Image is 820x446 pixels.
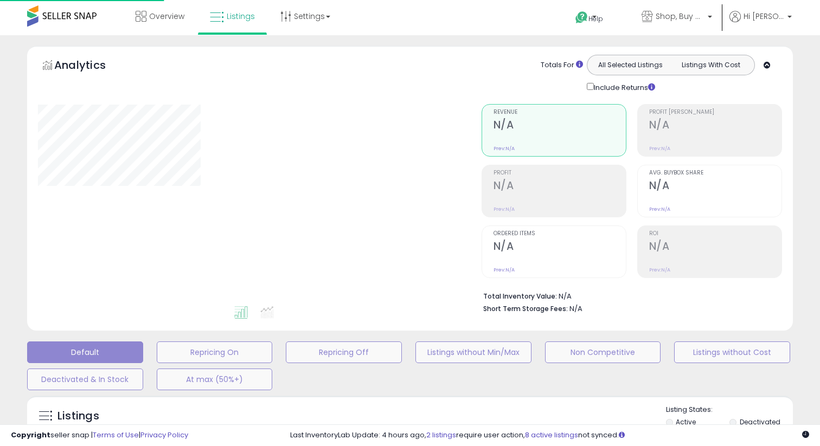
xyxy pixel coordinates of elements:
[483,289,774,302] li: N/A
[567,3,624,35] a: Help
[670,58,751,72] button: Listings With Cost
[11,430,188,441] div: seller snap | |
[54,57,127,75] h5: Analytics
[744,11,784,22] span: Hi [PERSON_NAME]
[483,292,557,301] b: Total Inventory Value:
[649,267,670,273] small: Prev: N/A
[27,341,143,363] button: Default
[494,119,626,133] h2: N/A
[157,341,273,363] button: Repricing On
[649,179,781,194] h2: N/A
[649,240,781,255] h2: N/A
[649,206,670,212] small: Prev: N/A
[494,206,515,212] small: Prev: N/A
[649,231,781,237] span: ROI
[494,170,626,176] span: Profit
[590,58,671,72] button: All Selected Listings
[579,81,668,93] div: Include Returns
[494,179,626,194] h2: N/A
[494,109,626,115] span: Revenue
[286,341,402,363] button: Repricing Off
[649,109,781,115] span: Profit [PERSON_NAME]
[494,145,515,152] small: Prev: N/A
[575,11,588,24] i: Get Help
[483,304,568,313] b: Short Term Storage Fees:
[649,170,781,176] span: Avg. Buybox Share
[494,240,626,255] h2: N/A
[674,341,790,363] button: Listings without Cost
[541,60,583,70] div: Totals For
[649,145,670,152] small: Prev: N/A
[588,14,603,23] span: Help
[27,369,143,390] button: Deactivated & In Stock
[415,341,531,363] button: Listings without Min/Max
[494,231,626,237] span: Ordered Items
[157,369,273,390] button: At max (50%+)
[656,11,704,22] span: Shop, Buy and Ship
[569,303,582,314] span: N/A
[545,341,661,363] button: Non Competitive
[494,267,515,273] small: Prev: N/A
[729,11,792,35] a: Hi [PERSON_NAME]
[149,11,184,22] span: Overview
[649,119,781,133] h2: N/A
[11,430,50,440] strong: Copyright
[227,11,255,22] span: Listings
